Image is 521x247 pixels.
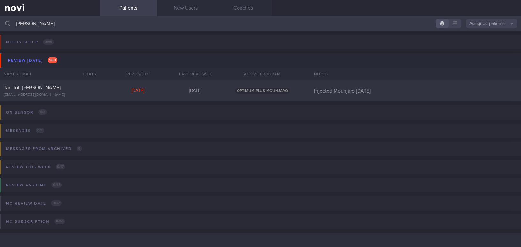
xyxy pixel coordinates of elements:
[36,128,44,133] span: 0 / 2
[4,163,67,171] div: Review this week
[4,199,63,208] div: No review date
[77,146,82,151] span: 0
[4,181,64,190] div: Review anytime
[54,219,65,224] span: 0 / 26
[4,38,56,47] div: Needs setup
[56,164,65,169] span: 0 / 17
[48,57,57,63] span: 1 / 60
[43,39,54,45] span: 0 / 95
[109,68,167,80] div: Review By
[235,88,290,94] span: OPTIMUM-PLUS-MOUNJARO
[466,19,517,28] button: Assigned patients
[310,68,521,80] div: Notes
[109,88,167,94] div: [DATE]
[4,217,67,226] div: No subscription
[310,88,521,94] div: Injected Mounjaro [DATE]
[38,109,47,115] span: 0 / 2
[224,68,301,80] div: Active Program
[4,126,46,135] div: Messages
[4,145,84,153] div: Messages from Archived
[74,68,100,80] div: Chats
[4,108,49,117] div: On sensor
[4,85,61,90] span: Tan Toh [PERSON_NAME]
[4,93,96,97] div: [EMAIL_ADDRESS][DOMAIN_NAME]
[51,182,62,188] span: 0 / 93
[6,56,59,65] div: Review [DATE]
[51,200,62,206] span: 0 / 32
[167,68,224,80] div: Last Reviewed
[167,88,224,94] div: [DATE]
